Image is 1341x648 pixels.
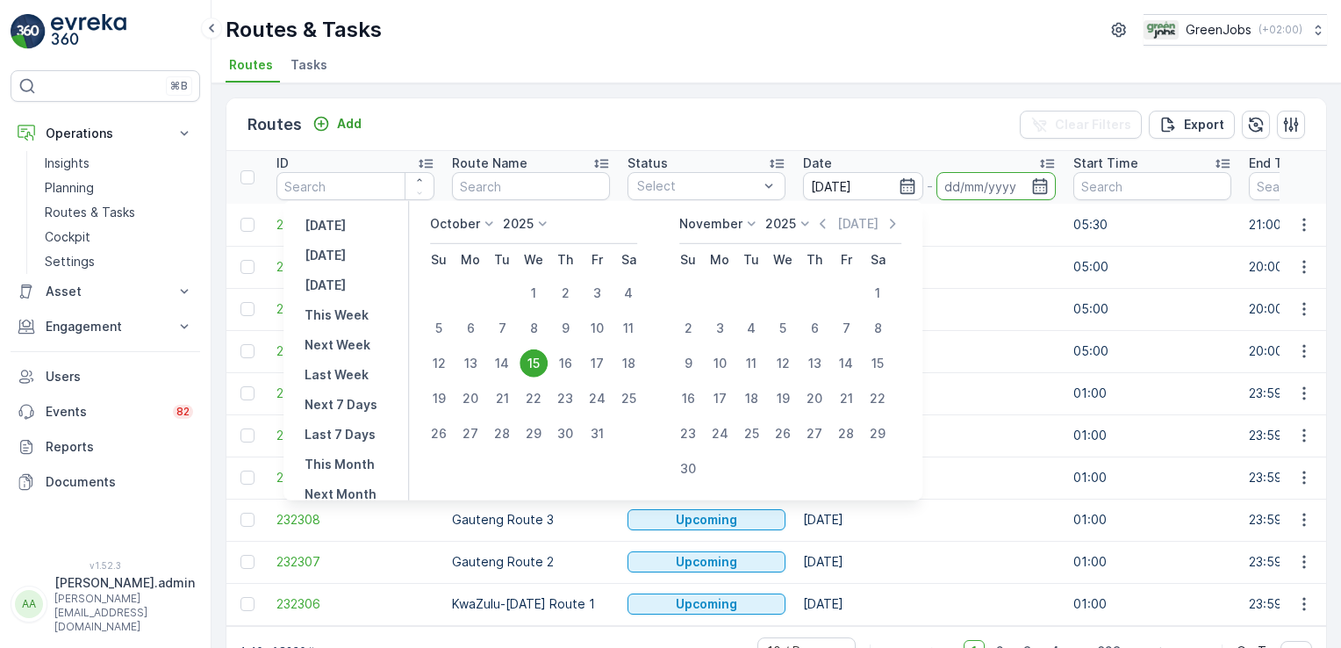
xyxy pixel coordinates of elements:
a: 232306 [276,595,434,613]
a: 232393 [276,300,434,318]
td: [DATE] [794,246,1065,288]
a: Settings [38,249,200,274]
p: This Week [305,306,369,324]
div: 16 [551,349,579,378]
div: 14 [488,349,516,378]
p: Next 7 Days [305,396,377,414]
p: Next Month [305,486,376,503]
p: 05:00 [1073,258,1231,276]
div: 20 [456,385,484,413]
img: logo_light-DOdMpM7g.png [51,14,126,49]
div: Toggle Row Selected [240,597,255,611]
div: 25 [614,385,642,413]
p: Last Week [305,366,369,384]
button: Next Month [298,484,384,505]
a: 232394 [276,258,434,276]
button: Last Week [298,364,376,385]
div: 29 [864,420,892,448]
p: 05:30 [1073,216,1231,234]
p: Gauteng Route 2 [452,553,610,571]
th: Sunday [672,244,704,276]
span: 232311 [276,385,434,402]
th: Tuesday [486,244,518,276]
p: ( +02:00 ) [1259,23,1302,37]
p: Routes [247,112,302,137]
input: Search [276,172,434,200]
img: Green_Jobs_Logo.png [1144,20,1179,40]
a: Events82 [11,394,200,429]
div: AA [15,590,43,618]
div: 23 [551,385,579,413]
div: 22 [864,385,892,413]
div: 3 [706,314,734,342]
p: 2025 [765,215,796,233]
button: Clear Filters [1020,111,1142,139]
div: 5 [425,314,453,342]
div: 7 [488,314,516,342]
p: - [927,176,933,197]
p: ID [276,155,289,172]
a: Users [11,359,200,394]
p: Routes & Tasks [226,16,382,44]
button: Engagement [11,309,200,344]
div: 25 [737,420,765,448]
div: Toggle Row Selected [240,218,255,232]
p: 2025 [503,215,534,233]
p: Gauteng Route 3 [452,511,610,529]
button: Next 7 Days [298,394,384,415]
p: 05:00 [1073,342,1231,360]
span: 232307 [276,553,434,571]
p: Events [46,403,162,421]
div: 15 [864,349,892,378]
p: Start Time [1073,155,1138,172]
p: 05:00 [1073,300,1231,318]
th: Sunday [423,244,455,276]
a: Cockpit [38,225,200,249]
a: 232309 [276,469,434,486]
p: 82 [176,405,190,419]
div: 5 [769,314,797,342]
td: [DATE] [794,583,1065,625]
button: AA[PERSON_NAME].admin[PERSON_NAME][EMAIL_ADDRESS][DOMAIN_NAME] [11,574,200,634]
th: Saturday [862,244,893,276]
p: Asset [46,283,165,300]
th: Monday [704,244,735,276]
p: Date [803,155,832,172]
div: 3 [583,279,611,307]
div: Toggle Row Selected [240,344,255,358]
div: 29 [520,420,548,448]
div: 26 [425,420,453,448]
div: 23 [674,420,702,448]
span: Tasks [290,56,327,74]
button: Next Week [298,335,377,356]
a: Documents [11,464,200,500]
p: Upcoming [676,553,737,571]
p: Export [1184,116,1224,133]
div: 2 [674,314,702,342]
div: 19 [769,385,797,413]
div: 13 [456,349,484,378]
p: October [430,215,480,233]
input: Search [1073,172,1231,200]
td: [DATE] [794,541,1065,583]
a: 232392 [276,342,434,360]
div: 7 [832,314,860,342]
div: 11 [614,314,642,342]
div: 9 [551,314,579,342]
div: 18 [737,385,765,413]
a: Routes & Tasks [38,200,200,225]
div: 28 [832,420,860,448]
button: This Week [298,305,376,326]
span: Routes [229,56,273,74]
p: Reports [46,438,193,456]
p: November [679,215,742,233]
div: Toggle Row Selected [240,302,255,316]
p: Clear Filters [1055,116,1131,133]
button: Add [305,113,369,134]
p: [DATE] [305,277,346,294]
input: dd/mm/yyyy [803,172,923,200]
